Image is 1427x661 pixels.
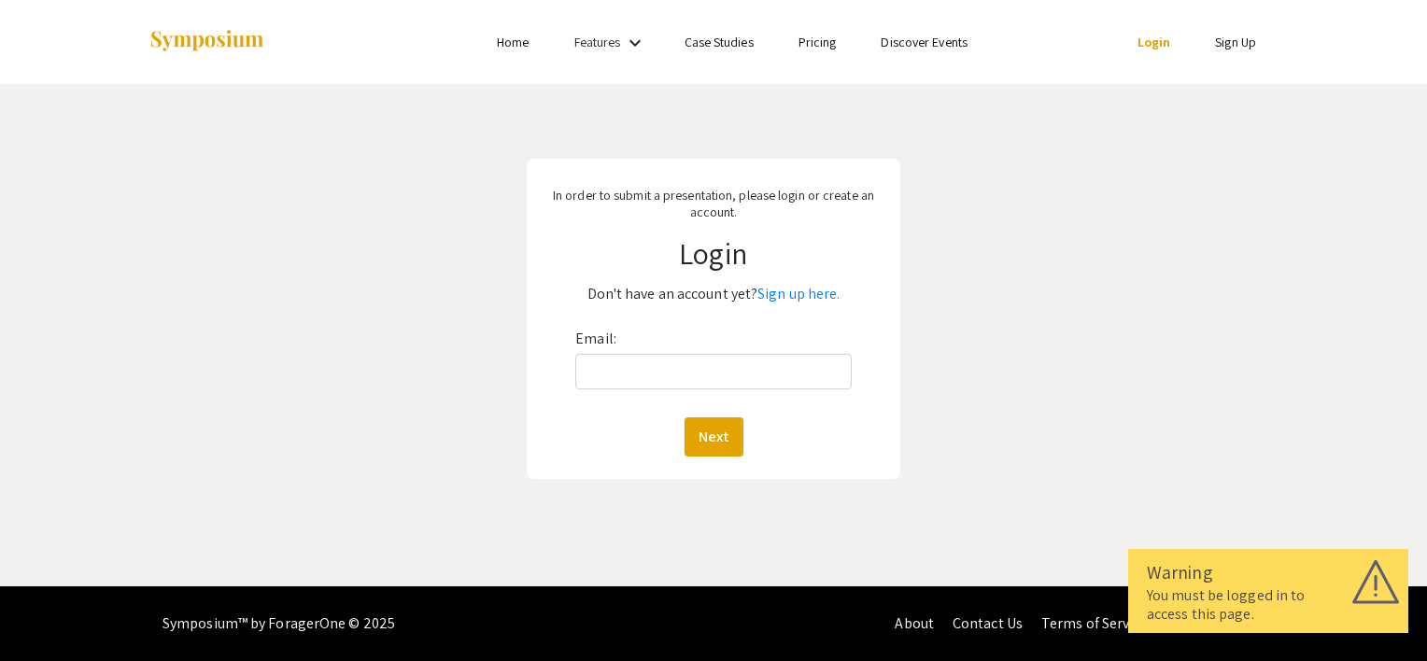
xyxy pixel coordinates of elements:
p: Don't have an account yet? [541,279,885,309]
div: You must be logged in to access this page. [1147,586,1390,624]
a: Case Studies [685,34,754,50]
p: In order to submit a presentation, please login or create an account. [541,187,885,220]
a: Login [1137,34,1171,50]
mat-icon: Expand Features list [624,32,646,54]
img: Symposium by ForagerOne [148,29,265,54]
a: Contact Us [953,613,1023,633]
a: Terms of Service [1041,613,1148,633]
a: Home [497,34,529,50]
div: Warning [1147,558,1390,586]
h1: Login [541,235,885,271]
a: About [895,613,934,633]
a: Discover Events [881,34,968,50]
div: Symposium™ by ForagerOne © 2025 [162,586,395,661]
label: Email: [575,324,616,354]
a: Sign Up [1215,34,1256,50]
a: Sign up here. [757,284,840,303]
button: Next [685,417,743,457]
a: Features [574,34,621,50]
a: Pricing [798,34,837,50]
